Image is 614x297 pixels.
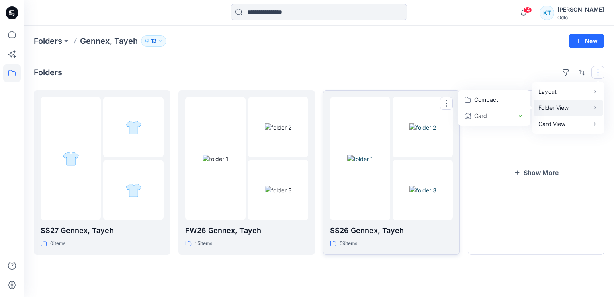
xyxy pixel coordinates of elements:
p: SS27 Gennex, Tayeh [41,225,164,236]
img: folder 3 [409,186,436,194]
button: 13 [141,35,166,47]
img: folder 1 [63,151,79,167]
button: Show More [468,90,604,255]
img: folder 2 [125,119,142,136]
img: folder 1 [347,155,373,163]
span: 14 [523,7,532,13]
p: Layout [538,87,589,97]
a: folder 1folder 2folder 3FW26 Gennex, Tayeh15items [178,90,315,255]
p: Compact [474,95,514,105]
a: folder 1folder 2folder 3SS26 Gennex, Tayeh59items [323,90,460,255]
p: FW26 Gennex, Tayeh [185,225,308,236]
div: [PERSON_NAME] [557,5,604,14]
img: folder 2 [265,123,291,132]
p: Card View [538,119,589,129]
button: New [569,34,604,48]
img: folder 3 [125,182,142,198]
div: Odlo [557,14,604,21]
p: 0 items [50,239,65,248]
div: KT [540,6,554,20]
img: folder 2 [409,123,436,132]
h4: Folders [34,68,62,77]
p: 15 items [195,239,212,248]
img: folder 3 [265,186,292,194]
p: 13 [151,37,156,45]
p: SS26 Gennex, Tayeh [330,225,453,236]
img: folder 1 [203,155,229,163]
a: Folders [34,35,62,47]
p: Folder View [538,103,589,113]
a: folder 1folder 2folder 3SS27 Gennex, Tayeh0items [34,90,170,255]
p: Card [474,111,514,121]
p: 59 items [340,239,357,248]
p: Gennex, Tayeh [80,35,138,47]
